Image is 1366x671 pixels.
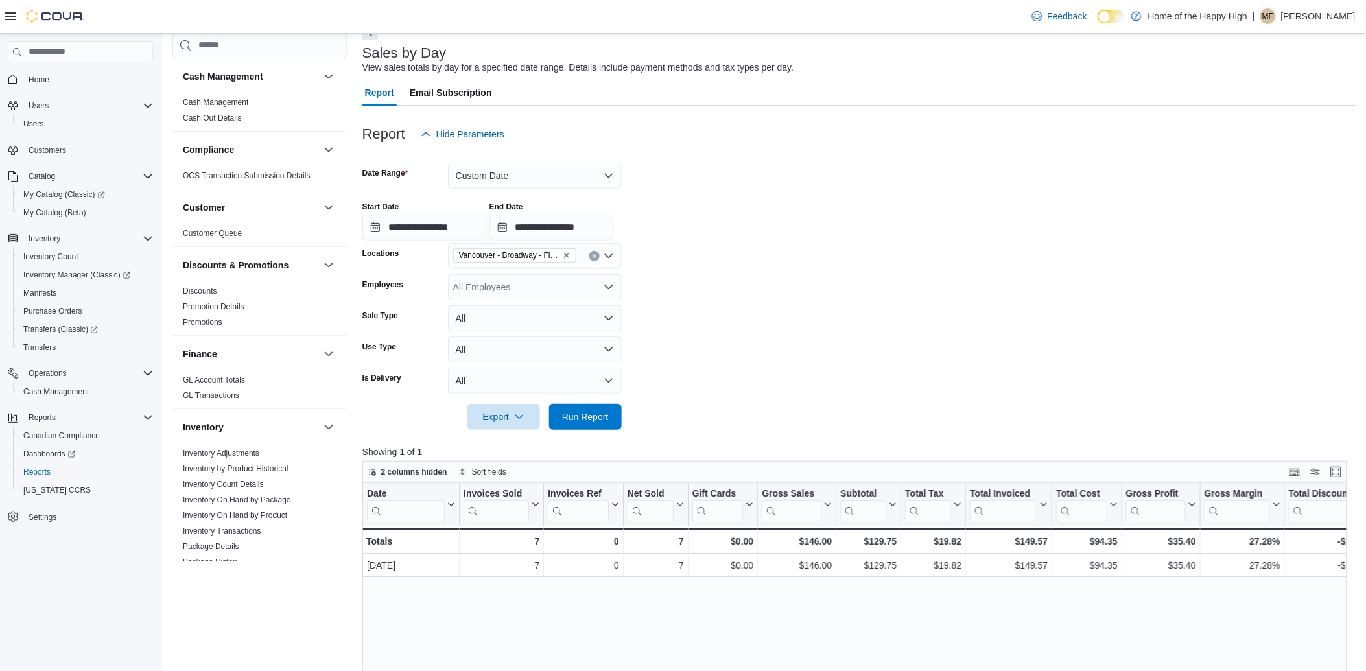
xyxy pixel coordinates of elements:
span: Inventory Count Details [183,479,264,489]
span: My Catalog (Classic) [23,189,105,200]
div: $19.82 [905,558,961,573]
span: Run Report [562,410,609,423]
button: All [448,305,622,331]
span: Inventory by Product Historical [183,464,289,474]
button: Net Sold [627,488,683,521]
a: Inventory On Hand by Package [183,495,291,504]
div: $146.00 [762,558,832,573]
img: Cova [26,10,84,23]
a: Manifests [18,285,62,301]
a: Inventory Count Details [183,480,264,489]
a: Dashboards [18,446,80,462]
button: Reports [23,410,61,425]
a: Customers [23,143,71,158]
button: Hide Parameters [416,121,510,147]
div: 27.28% [1204,534,1280,549]
button: [US_STATE] CCRS [13,481,158,499]
span: GL Account Totals [183,375,245,385]
a: Package History [183,558,239,567]
button: Inventory [183,421,318,434]
button: Settings [3,507,158,526]
button: Compliance [183,143,318,156]
div: $19.82 [905,534,961,549]
span: Dashboards [23,449,75,459]
span: Customer Queue [183,228,242,239]
input: Press the down key to open a popover containing a calendar. [362,215,487,241]
h3: Sales by Day [362,45,447,61]
button: Cash Management [183,70,318,83]
span: Purchase Orders [23,306,82,316]
button: Users [3,97,158,115]
span: Inventory Manager (Classic) [23,270,130,280]
div: Total Tax [905,488,951,500]
div: $35.40 [1126,534,1196,549]
span: Operations [23,366,153,381]
div: Date [367,488,445,521]
div: Gross Margin [1204,488,1269,521]
div: 0 [548,534,618,549]
span: Purchase Orders [18,303,153,319]
button: Cash Management [321,69,336,84]
div: Total Invoiced [970,488,1037,500]
span: Washington CCRS [18,482,153,498]
div: Total Cost [1056,488,1107,521]
button: Custom Date [448,163,622,189]
a: Purchase Orders [18,303,88,319]
div: Date [367,488,445,500]
span: Settings [29,512,56,523]
a: Discounts [183,287,217,296]
div: Gift Card Sales [692,488,743,521]
a: Transfers (Classic) [18,322,103,337]
div: Madison Falletta [1260,8,1276,24]
div: Total Discount [1289,488,1358,521]
button: Subtotal [840,488,897,521]
span: Operations [29,368,67,379]
button: Display options [1308,464,1323,480]
button: Catalog [3,167,158,185]
div: Total Cost [1056,488,1107,500]
a: Dashboards [13,445,158,463]
input: Press the down key to open a popover containing a calendar. [489,215,614,241]
a: Canadian Compliance [18,428,105,443]
span: Manifests [18,285,153,301]
span: Vancouver - Broadway - Fire & Flower [453,248,576,263]
button: Invoices Sold [464,488,539,521]
span: Promotions [183,317,222,327]
span: Dark Mode [1098,23,1098,24]
button: Total Cost [1056,488,1117,521]
div: Gross Sales [762,488,821,521]
a: Users [18,116,49,132]
div: Total Tax [905,488,951,521]
a: Promotion Details [183,302,244,311]
button: Compliance [321,142,336,158]
button: Invoices Ref [548,488,618,521]
button: Customer [321,200,336,215]
span: Transfers (Classic) [18,322,153,337]
p: Showing 1 of 1 [362,445,1357,458]
span: Cash Management [18,384,153,399]
a: OCS Transaction Submission Details [183,171,311,180]
button: Finance [321,346,336,362]
h3: Customer [183,201,225,214]
span: Package Details [183,541,239,552]
span: Cash Management [23,386,89,397]
div: 0 [548,558,618,573]
button: Open list of options [604,282,614,292]
a: Inventory Adjustments [183,449,259,458]
div: Gross Margin [1204,488,1269,500]
p: | [1253,8,1255,24]
div: $35.40 [1126,558,1196,573]
span: Cash Out Details [183,113,242,123]
button: All [448,368,622,394]
a: [US_STATE] CCRS [18,482,96,498]
span: Email Subscription [410,80,492,106]
div: Invoices Ref [548,488,608,521]
a: Package Details [183,542,239,551]
span: Inventory [23,231,153,246]
button: Clear input [589,251,600,261]
div: $129.75 [840,534,897,549]
label: Employees [362,279,403,290]
div: Invoices Sold [464,488,529,521]
span: Transfers [23,342,56,353]
button: Inventory [3,230,158,248]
